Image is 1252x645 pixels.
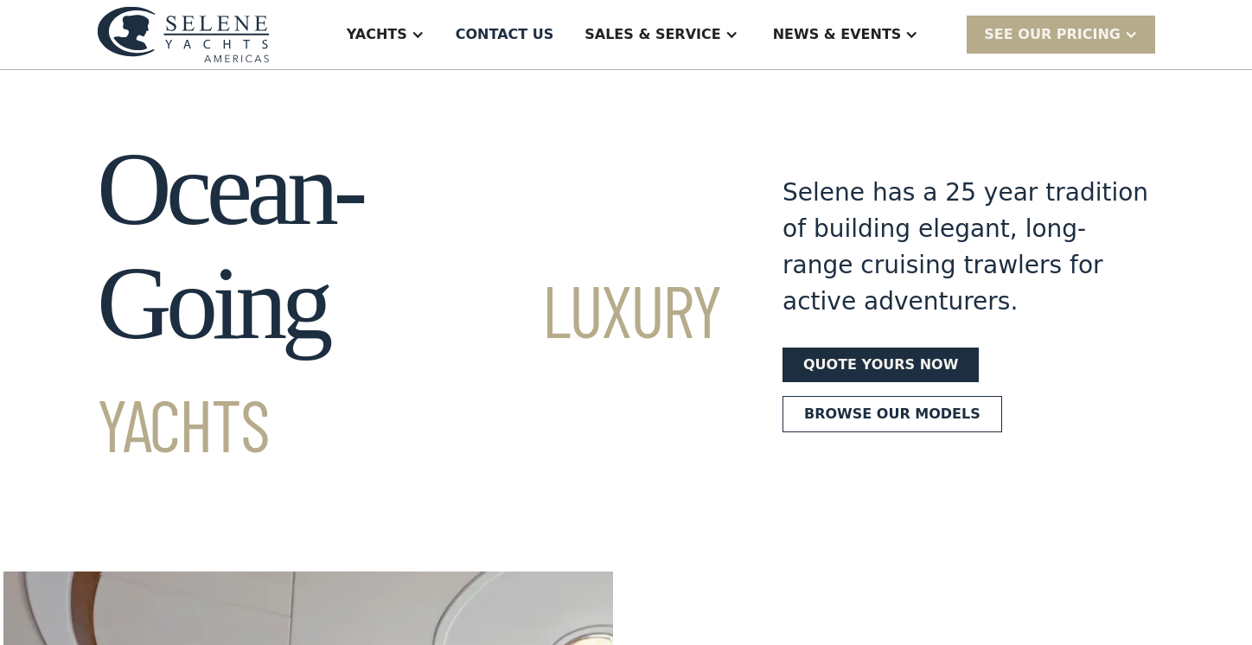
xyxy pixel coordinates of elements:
span: Luxury Yachts [97,265,720,467]
div: SEE Our Pricing [984,24,1121,45]
div: Selene has a 25 year tradition of building elegant, long-range cruising trawlers for active adven... [782,175,1155,320]
div: Yachts [347,24,407,45]
div: Sales & Service [584,24,720,45]
a: Browse our models [782,396,1002,432]
div: SEE Our Pricing [967,16,1155,53]
div: News & EVENTS [773,24,902,45]
img: logo [97,6,270,62]
a: Quote yours now [782,348,979,382]
h1: Ocean-Going [97,132,720,475]
div: Contact US [456,24,554,45]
